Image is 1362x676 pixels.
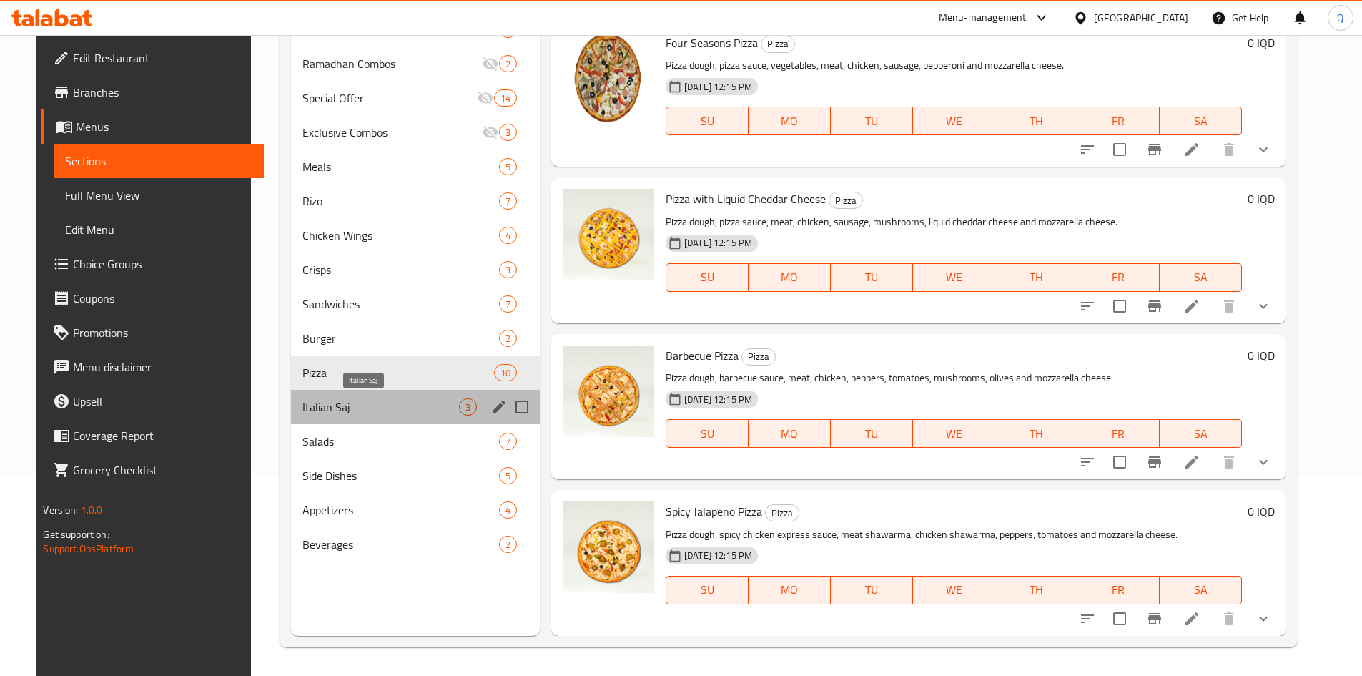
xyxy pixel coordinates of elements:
span: Upsell [73,393,252,410]
button: edit [488,396,510,418]
div: Appetizers4 [291,493,540,527]
span: 10 [495,366,516,380]
span: Coverage Report [73,427,252,444]
span: Italian Saj [302,398,459,416]
p: Pizza dough, pizza sauce, vegetables, meat, chicken, sausage, pepperoni and mozzarella cheese. [666,57,1242,74]
div: items [499,536,517,553]
span: FR [1083,579,1154,600]
div: Ramadhan Combos2 [291,46,540,81]
span: SU [672,111,743,132]
div: items [499,55,517,72]
div: Sandwiches [302,295,499,313]
div: items [499,158,517,175]
span: MO [754,111,825,132]
span: Select to update [1105,447,1135,477]
button: delete [1212,289,1246,323]
span: 2 [500,57,516,71]
a: Edit menu item [1183,141,1200,158]
h6: 0 IQD [1248,189,1275,209]
button: show more [1246,132,1280,167]
span: 7 [500,298,516,311]
div: items [499,227,517,244]
div: Side Dishes [302,467,499,484]
div: Chicken Wings4 [291,218,540,253]
a: Edit menu item [1183,298,1200,315]
span: Q [1337,10,1343,26]
span: TU [837,579,907,600]
p: Pizza dough, pizza sauce, meat, chicken, sausage, mushrooms, liquid cheddar cheese and mozzarella... [666,213,1242,231]
span: Coupons [73,290,252,307]
div: Meals5 [291,150,540,184]
button: SA [1160,419,1242,448]
span: 4 [500,229,516,243]
h6: 0 IQD [1248,346,1275,366]
span: Chicken Wings [302,227,499,244]
div: Crisps [302,261,499,278]
button: TH [995,576,1077,604]
button: delete [1212,445,1246,479]
div: Beverages2 [291,527,540,562]
h6: 0 IQD [1248,501,1275,521]
span: 7 [500,435,516,449]
a: Coupons [41,281,263,315]
span: TU [837,267,907,288]
span: Meals [302,158,499,175]
button: SA [1160,263,1242,292]
div: [GEOGRAPHIC_DATA] [1094,10,1188,26]
span: 3 [460,401,476,414]
span: Four Seasons Pizza [666,32,758,54]
button: Branch-specific-item [1138,602,1172,636]
div: Side Dishes5 [291,459,540,493]
button: show more [1246,289,1280,323]
span: FR [1083,423,1154,444]
span: Pizza with Liquid Cheddar Cheese [666,188,826,210]
span: SA [1165,111,1236,132]
span: 1.0.0 [81,501,103,519]
button: TU [831,107,913,135]
a: Menu disclaimer [41,350,263,384]
img: Barbecue Pizza [563,346,654,437]
div: Rizo7 [291,184,540,218]
span: TH [1001,267,1072,288]
span: Select to update [1105,291,1135,321]
span: Get support on: [43,525,109,544]
button: MO [749,263,831,292]
span: TH [1001,111,1072,132]
div: items [499,501,517,519]
span: 5 [500,160,516,174]
span: Edit Restaurant [73,49,252,67]
button: SU [666,576,749,604]
button: FR [1077,419,1160,448]
button: WE [913,576,995,604]
h6: 0 IQD [1248,33,1275,53]
span: TU [837,423,907,444]
span: 3 [500,263,516,277]
span: [DATE] 12:15 PM [678,393,758,406]
span: Barbecue Pizza [666,345,739,366]
div: items [499,433,517,450]
span: Select to update [1105,604,1135,634]
span: SA [1165,579,1236,600]
button: TH [995,419,1077,448]
button: TU [831,263,913,292]
span: Appetizers [302,501,499,519]
div: items [499,192,517,210]
div: Menu-management [939,9,1027,26]
a: Edit menu item [1183,454,1200,471]
span: Branches [73,84,252,101]
span: SA [1165,267,1236,288]
img: Four Seasons Pizza [563,33,654,124]
a: Menus [41,109,263,144]
div: items [494,364,517,381]
div: items [499,124,517,141]
span: Ramadhan Combos [302,55,482,72]
span: Menus [76,118,252,135]
div: Burger2 [291,321,540,356]
div: Salads7 [291,424,540,459]
span: Burger [302,330,499,347]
